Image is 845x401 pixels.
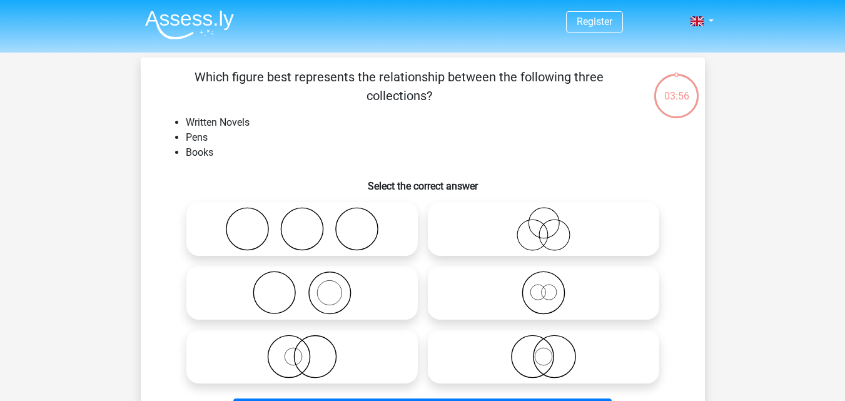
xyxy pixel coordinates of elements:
div: 03:56 [653,73,700,104]
li: Books [186,145,685,160]
img: Assessly [145,10,234,39]
li: Pens [186,130,685,145]
li: Written Novels [186,115,685,130]
p: Which figure best represents the relationship between the following three collections? [161,68,638,105]
h6: Select the correct answer [161,170,685,192]
a: Register [577,16,612,28]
